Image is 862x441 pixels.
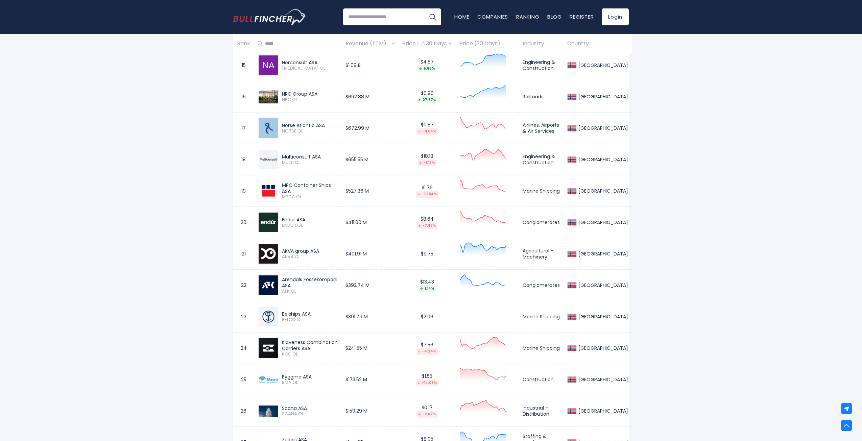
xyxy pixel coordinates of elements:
div: Norconsult ASA [282,59,338,66]
div: $8.64 [402,216,452,229]
td: 15 [233,50,254,81]
div: 5.68% [418,65,436,72]
span: SCANA.OL [282,411,338,417]
div: [GEOGRAPHIC_DATA] [577,345,628,351]
div: Scana ASA [282,405,338,411]
div: $4.87 [402,59,452,72]
span: MULTI.OL [282,160,338,166]
div: Norse Atlantic ASA [282,122,338,128]
td: $241.55 M [342,333,399,364]
td: $159.29 M [342,395,399,427]
a: Login [602,8,629,25]
div: MPC Container Ships ASA [282,182,338,194]
div: $1.76 [402,185,452,198]
td: Railroads [519,81,564,113]
div: [GEOGRAPHIC_DATA] [577,62,628,68]
div: -4.24% [416,348,438,355]
td: Marine Shipping [519,175,564,207]
td: 18 [233,144,254,175]
a: Register [570,13,594,20]
div: [GEOGRAPHIC_DATA] [577,125,628,131]
img: BMA.OL.png [259,376,278,384]
span: Revenue (TTM) [345,39,390,49]
td: Marine Shipping [519,301,564,333]
div: Klaveness Combination Carriers ASA [282,339,338,351]
td: $411.00 M [342,207,399,238]
th: Price (30 Days) [456,34,519,54]
div: $18.18 [402,153,452,166]
a: Home [454,13,469,20]
td: 20 [233,207,254,238]
div: [GEOGRAPHIC_DATA] [577,156,628,163]
td: Engineering & Construction [519,50,564,81]
div: $0.17 [402,405,452,418]
div: Arendals Fossekompani ASA [282,276,338,289]
th: Country [564,34,632,54]
a: Companies [477,13,508,20]
div: Multiconsult ASA [282,154,338,160]
td: $527.36 M [342,175,399,207]
div: [GEOGRAPHIC_DATA] [577,282,628,288]
td: 21 [233,238,254,270]
td: Construction [519,364,564,395]
span: BMA.OL [282,380,338,386]
div: 27.57% [417,96,438,103]
div: [GEOGRAPHIC_DATA] [577,408,628,414]
div: 1.14% [419,285,436,292]
td: $173.52 M [342,364,399,395]
div: [GEOGRAPHIC_DATA] [577,314,628,320]
span: BELCO.OL [282,317,338,323]
td: Conglomerates [519,207,564,238]
th: Rank [233,34,254,54]
td: 26 [233,395,254,427]
td: $401.91 M [342,238,399,270]
div: $0.90 [402,90,452,103]
td: 24 [233,333,254,364]
img: ENDUR.OL.png [259,213,278,232]
td: Industrial - Distribution [519,395,564,427]
td: $1.09 B [342,50,399,81]
div: -14.05% [416,379,438,386]
div: -11.04% [416,128,438,135]
td: 23 [233,301,254,333]
div: [GEOGRAPHIC_DATA] [577,251,628,257]
td: Agricultural - Machinery [519,238,564,270]
a: Ranking [516,13,539,20]
div: AKVA group ASA [282,248,338,254]
td: Conglomerates [519,270,564,301]
span: NORSE.OL [282,128,338,134]
button: Search [424,8,441,25]
img: Bullfincher logo [233,9,306,25]
th: Industry [519,34,564,54]
span: MPCC.OL [282,194,338,200]
div: $13.43 [402,279,452,292]
img: MULTI.OL.png [259,150,278,169]
span: ENDUR.OL [282,223,338,228]
td: 22 [233,270,254,301]
span: KCC.OL [282,351,338,357]
span: [MEDICAL_DATA].OL [282,66,338,71]
span: AKVA.OL [282,254,338,260]
div: Byggma ASA [282,374,338,380]
div: [GEOGRAPHIC_DATA] [577,94,628,100]
img: NRC.OL.png [259,90,278,103]
div: -10.94% [416,191,438,198]
img: AKVA.OL.png [259,244,278,264]
td: $655.55 M [342,144,399,175]
td: Marine Shipping [519,333,564,364]
div: $2.06 [402,314,452,320]
td: 16 [233,81,254,113]
span: AFK.OL [282,289,338,294]
a: Blog [547,13,561,20]
td: $672.99 M [342,113,399,144]
img: BELCO.OL.png [259,307,278,326]
td: 19 [233,175,254,207]
div: $7.56 [402,342,452,355]
img: KCC.OL.png [259,338,278,358]
img: SCANA.OL.png [259,406,278,417]
div: Endúr ASA [282,217,338,223]
td: 25 [233,364,254,395]
td: Airlines, Airports & Air Services [519,113,564,144]
td: $391.79 M [342,301,399,333]
span: NRC.OL [282,97,338,103]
